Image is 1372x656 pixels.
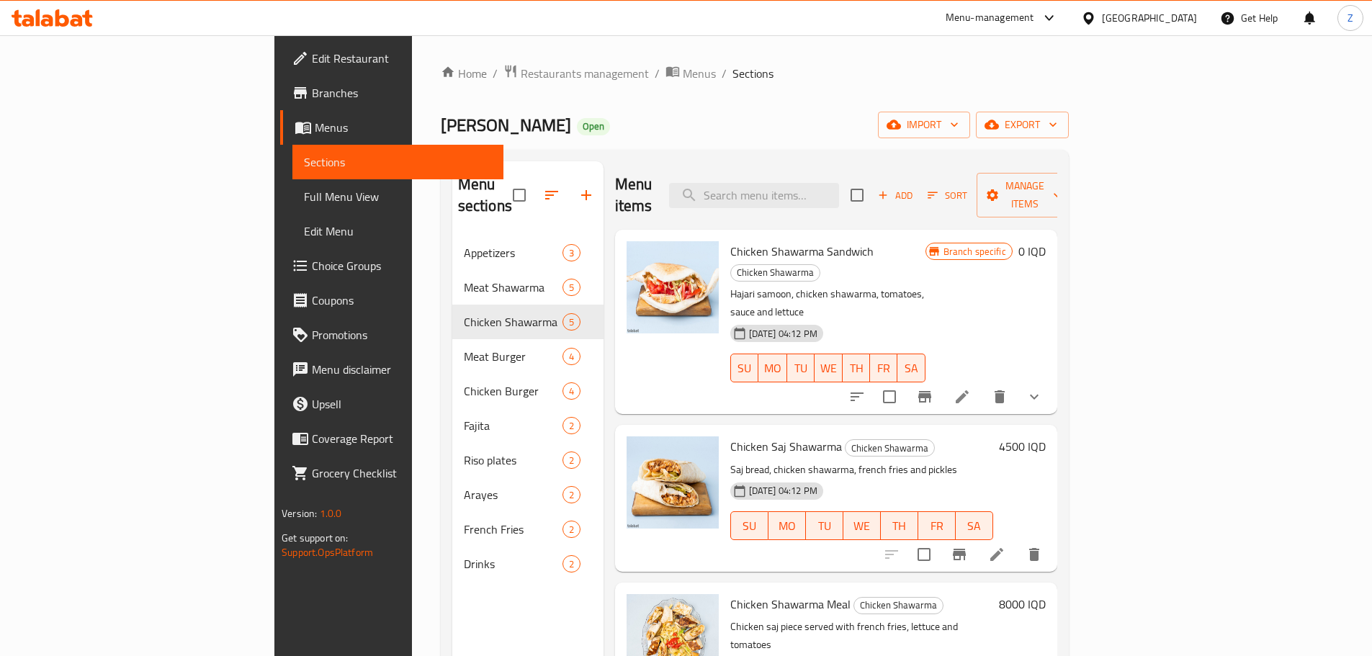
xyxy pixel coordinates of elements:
[464,279,562,296] span: Meat Shawarma
[764,358,781,379] span: MO
[848,358,864,379] span: TH
[889,116,959,134] span: import
[843,354,870,382] button: TH
[563,454,580,467] span: 2
[903,358,919,379] span: SA
[562,417,580,434] div: items
[452,408,604,443] div: Fajita2
[881,511,918,540] button: TH
[730,461,993,479] p: Saj bread, chicken shawarma, french fries and pickles
[464,348,562,365] span: Meat Burger
[1026,388,1043,405] svg: Show Choices
[615,174,653,217] h2: Menu items
[730,354,758,382] button: SU
[876,187,915,204] span: Add
[464,313,562,331] span: Chicken Shawarma
[909,539,939,570] span: Select to update
[312,257,492,274] span: Choice Groups
[730,618,993,654] p: Chicken saj piece served with french fries, lettuce and tomatoes
[312,50,492,67] span: Edit Restaurant
[627,241,719,333] img: Chicken Shawarma Sandwich
[787,354,815,382] button: TU
[280,456,503,490] a: Grocery Checklist
[504,180,534,210] span: Select all sections
[743,484,823,498] span: [DATE] 04:12 PM
[897,354,925,382] button: SA
[988,177,1062,213] span: Manage items
[280,352,503,387] a: Menu disclaimer
[683,65,716,82] span: Menus
[562,555,580,572] div: items
[907,379,942,414] button: Branch-specific-item
[563,385,580,398] span: 4
[961,516,987,536] span: SA
[563,557,580,571] span: 2
[312,464,492,482] span: Grocery Checklist
[563,419,580,433] span: 2
[452,339,604,374] div: Meat Burger4
[452,235,604,270] div: Appetizers3
[730,264,820,282] div: Chicken Shawarma
[956,511,993,540] button: SA
[849,516,875,536] span: WE
[669,183,839,208] input: search
[280,387,503,421] a: Upsell
[312,292,492,309] span: Coupons
[563,350,580,364] span: 4
[562,486,580,503] div: items
[853,597,943,614] div: Chicken Shawarma
[982,379,1017,414] button: delete
[887,516,913,536] span: TH
[562,313,580,331] div: items
[464,451,562,469] div: Riso plates
[282,529,348,547] span: Get support on:
[730,285,925,321] p: Hajari samoon, chicken shawarma, tomatoes, sauce and lettuce
[312,395,492,413] span: Upsell
[280,283,503,318] a: Coupons
[918,184,977,207] span: Sort items
[938,245,1012,259] span: Branch specific
[312,430,492,447] span: Coverage Report
[315,119,492,136] span: Menus
[312,326,492,343] span: Promotions
[452,512,604,547] div: French Fries2
[999,594,1046,614] h6: 8000 IQD
[304,188,492,205] span: Full Menu View
[464,486,562,503] span: Arayes
[768,511,806,540] button: MO
[942,537,977,572] button: Branch-specific-item
[563,523,580,536] span: 2
[1018,241,1046,261] h6: 0 IQD
[954,388,971,405] a: Edit menu item
[806,511,843,540] button: TU
[627,436,719,529] img: Chicken Saj Shawarma
[732,65,774,82] span: Sections
[464,521,562,538] span: French Fries
[924,516,950,536] span: FR
[562,451,580,469] div: items
[464,244,562,261] span: Appetizers
[464,417,562,434] span: Fajita
[464,382,562,400] span: Chicken Burger
[737,358,753,379] span: SU
[562,279,580,296] div: items
[730,436,842,457] span: Chicken Saj Shawarma
[988,546,1005,563] a: Edit menu item
[840,379,874,414] button: sort-choices
[793,358,809,379] span: TU
[665,64,716,83] a: Menus
[562,244,580,261] div: items
[562,382,580,400] div: items
[452,230,604,587] nav: Menu sections
[977,173,1073,217] button: Manage items
[464,555,562,572] span: Drinks
[282,543,373,562] a: Support.OpsPlatform
[282,504,317,523] span: Version:
[737,516,763,536] span: SU
[304,223,492,240] span: Edit Menu
[743,327,823,341] span: [DATE] 04:12 PM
